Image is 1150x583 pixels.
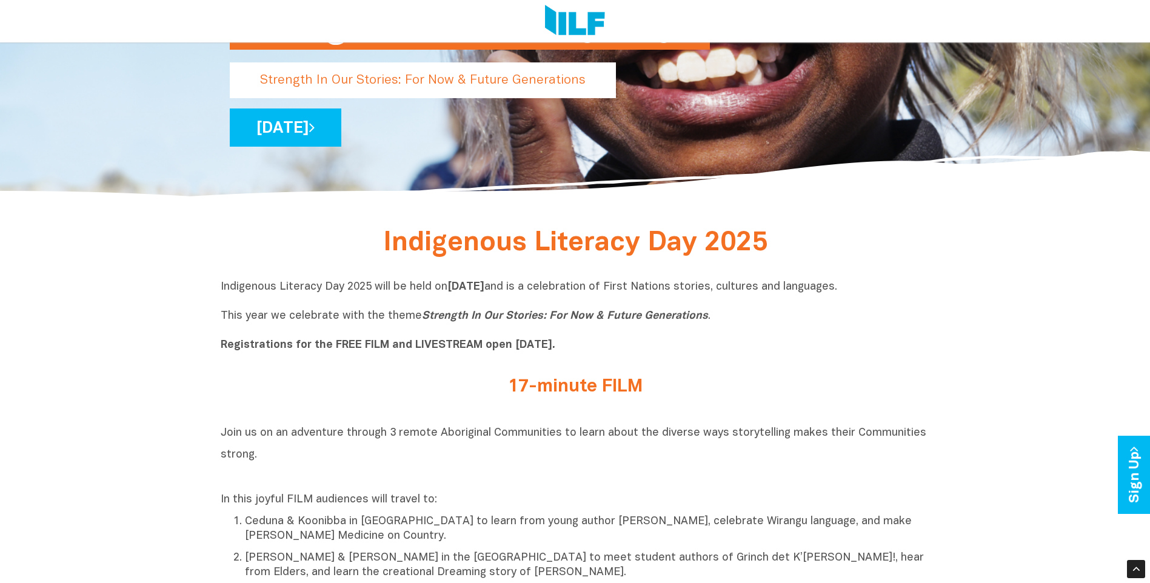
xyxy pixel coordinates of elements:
a: [DATE] [230,108,341,147]
b: [DATE] [447,282,484,292]
p: Strength In Our Stories: For Now & Future Generations [230,62,616,98]
p: Ceduna & Koonibba in [GEOGRAPHIC_DATA] to learn from young author [PERSON_NAME], celebrate Wirang... [245,515,930,544]
img: Logo [545,5,605,38]
span: Indigenous Literacy Day 2025 [383,231,767,256]
span: Join us on an adventure through 3 remote Aboriginal Communities to learn about the diverse ways s... [221,428,926,460]
p: Indigenous Literacy Day 2025 will be held on and is a celebration of First Nations stories, cultu... [221,280,930,353]
p: In this joyful FILM audiences will travel to: [221,493,930,507]
b: Registrations for the FREE FILM and LIVESTREAM open [DATE]. [221,340,555,350]
p: [PERSON_NAME] & [PERSON_NAME] in the [GEOGRAPHIC_DATA] to meet student authors of Grinch det K’[P... [245,551,930,580]
h2: 17-minute FILM [348,377,803,397]
div: Scroll Back to Top [1127,560,1145,578]
h1: Indigenous Literacy Day [260,1,680,50]
i: Strength In Our Stories: For Now & Future Generations [422,311,708,321]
